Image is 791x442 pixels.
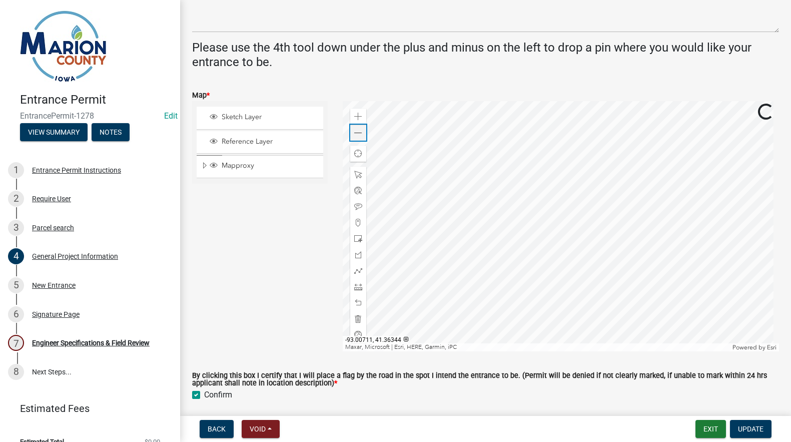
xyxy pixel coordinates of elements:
[219,113,320,122] span: Sketch Layer
[197,131,323,154] li: Reference Layer
[343,343,730,351] div: Maxar, Microsoft | Esri, HERE, Garmin, iPC
[350,125,366,141] div: Zoom out
[242,420,280,438] button: Void
[8,335,24,351] div: 7
[204,389,232,401] label: Confirm
[196,104,324,181] ul: Layer List
[32,224,74,231] div: Parcel search
[32,253,118,260] div: General Project Information
[695,420,726,438] button: Exit
[201,161,208,172] span: Expand
[738,425,763,433] span: Update
[192,41,779,70] h4: Please use the 4th tool down under the plus and minus on the left to drop a pin where you would l...
[200,420,234,438] button: Back
[8,162,24,178] div: 1
[8,277,24,293] div: 5
[164,111,178,121] wm-modal-confirm: Edit Application Number
[20,11,107,82] img: Marion County, Iowa
[8,191,24,207] div: 2
[32,339,150,346] div: Engineer Specifications & Field Review
[20,129,88,137] wm-modal-confirm: Summary
[8,398,164,418] a: Estimated Fees
[730,420,771,438] button: Update
[164,111,178,121] a: Edit
[197,107,323,129] li: Sketch Layer
[32,167,121,174] div: Entrance Permit Instructions
[20,123,88,141] button: View Summary
[192,372,779,387] label: By clicking this box I certify that I will place a flag by the road in the spot I intend the entr...
[197,155,323,178] li: Mapproxy
[730,343,779,351] div: Powered by
[92,123,130,141] button: Notes
[8,248,24,264] div: 4
[8,220,24,236] div: 3
[8,306,24,322] div: 6
[219,137,320,146] span: Reference Layer
[92,129,130,137] wm-modal-confirm: Notes
[250,425,266,433] span: Void
[208,137,320,147] div: Reference Layer
[20,93,172,107] h4: Entrance Permit
[32,282,76,289] div: New Entrance
[208,161,320,171] div: Mapproxy
[208,425,226,433] span: Back
[8,364,24,380] div: 8
[350,109,366,125] div: Zoom in
[219,161,320,170] span: Mapproxy
[767,344,776,351] a: Esri
[32,195,71,202] div: Require User
[208,113,320,123] div: Sketch Layer
[192,92,210,99] label: Map
[20,111,160,121] span: EntrancePermit-1278
[32,311,80,318] div: Signature Page
[350,146,366,162] div: Find my location
[192,410,779,424] h4: Owner Information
